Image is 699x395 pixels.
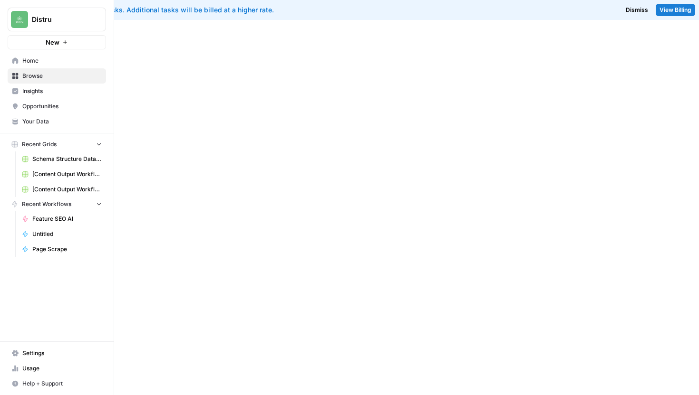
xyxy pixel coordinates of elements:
[32,155,102,163] span: Schema Structure Data Grid
[22,102,102,111] span: Opportunities
[32,245,102,254] span: Page Scrape
[8,376,106,391] button: Help + Support
[18,211,106,226] a: Feature SEO AI
[22,200,71,208] span: Recent Workflows
[32,215,102,223] span: Feature SEO AI
[8,5,446,15] div: You've used your included tasks. Additional tasks will be billed at a higher rate.
[32,15,89,24] span: Distru
[8,197,106,211] button: Recent Workflows
[32,170,102,179] span: [Content Output Workflows] Start with Content Brief
[8,114,106,129] a: Your Data
[18,242,106,257] a: Page Scrape
[656,4,695,16] a: View Billing
[22,140,57,149] span: Recent Grids
[18,167,106,182] a: [Content Output Workflows] Start with Content Brief
[8,84,106,99] a: Insights
[8,35,106,49] button: New
[22,349,102,357] span: Settings
[11,11,28,28] img: Distru Logo
[22,379,102,388] span: Help + Support
[22,117,102,126] span: Your Data
[32,185,102,194] span: [Content Output Workflows] Cannabis Events Grid
[8,137,106,151] button: Recent Grids
[8,99,106,114] a: Opportunities
[8,8,106,31] button: Workspace: Distru
[22,87,102,95] span: Insights
[32,230,102,238] span: Untitled
[626,6,648,14] span: Dismiss
[22,72,102,80] span: Browse
[22,364,102,373] span: Usage
[8,53,106,68] a: Home
[18,182,106,197] a: [Content Output Workflows] Cannabis Events Grid
[8,361,106,376] a: Usage
[660,6,691,14] span: View Billing
[22,56,102,65] span: Home
[18,151,106,167] a: Schema Structure Data Grid
[622,4,652,16] button: Dismiss
[8,346,106,361] a: Settings
[18,226,106,242] a: Untitled
[8,68,106,84] a: Browse
[46,38,59,47] span: New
